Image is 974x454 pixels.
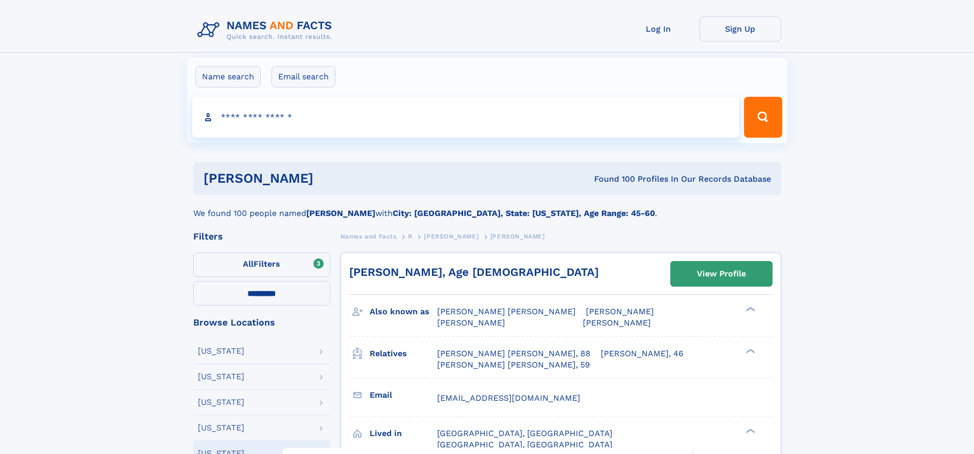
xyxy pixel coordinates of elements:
[744,97,782,138] button: Search Button
[370,425,437,442] h3: Lived in
[193,252,330,277] label: Filters
[193,16,341,44] img: Logo Names and Facts
[601,348,684,359] a: [PERSON_NAME], 46
[198,398,244,406] div: [US_STATE]
[437,348,591,359] a: [PERSON_NAME] [PERSON_NAME], 88
[424,233,479,240] span: [PERSON_NAME]
[671,262,772,286] a: View Profile
[743,306,756,313] div: ❯
[697,262,746,286] div: View Profile
[341,230,397,243] a: Names and Facts
[699,16,781,41] a: Sign Up
[198,373,244,381] div: [US_STATE]
[583,318,651,328] span: [PERSON_NAME]
[437,318,505,328] span: [PERSON_NAME]
[586,307,654,316] span: [PERSON_NAME]
[618,16,699,41] a: Log In
[203,172,454,185] h1: [PERSON_NAME]
[437,428,613,438] span: [GEOGRAPHIC_DATA], [GEOGRAPHIC_DATA]
[370,303,437,320] h3: Also known as
[454,174,771,185] div: Found 100 Profiles In Our Records Database
[271,66,335,88] label: Email search
[349,266,599,278] a: [PERSON_NAME], Age [DEMOGRAPHIC_DATA]
[408,233,413,240] span: R
[193,232,330,241] div: Filters
[370,345,437,362] h3: Relatives
[424,230,479,243] a: [PERSON_NAME]
[192,97,740,138] input: search input
[490,233,545,240] span: [PERSON_NAME]
[437,359,590,371] a: [PERSON_NAME] [PERSON_NAME], 59
[393,208,655,218] b: City: [GEOGRAPHIC_DATA], State: [US_STATE], Age Range: 45-60
[743,427,756,434] div: ❯
[370,386,437,404] h3: Email
[193,195,781,220] div: We found 100 people named with .
[243,259,254,269] span: All
[306,208,375,218] b: [PERSON_NAME]
[437,307,576,316] span: [PERSON_NAME] [PERSON_NAME]
[198,347,244,355] div: [US_STATE]
[408,230,413,243] a: R
[193,318,330,327] div: Browse Locations
[195,66,261,88] label: Name search
[437,440,613,449] span: [GEOGRAPHIC_DATA], [GEOGRAPHIC_DATA]
[198,424,244,432] div: [US_STATE]
[743,348,756,354] div: ❯
[437,393,580,403] span: [EMAIL_ADDRESS][DOMAIN_NAME]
